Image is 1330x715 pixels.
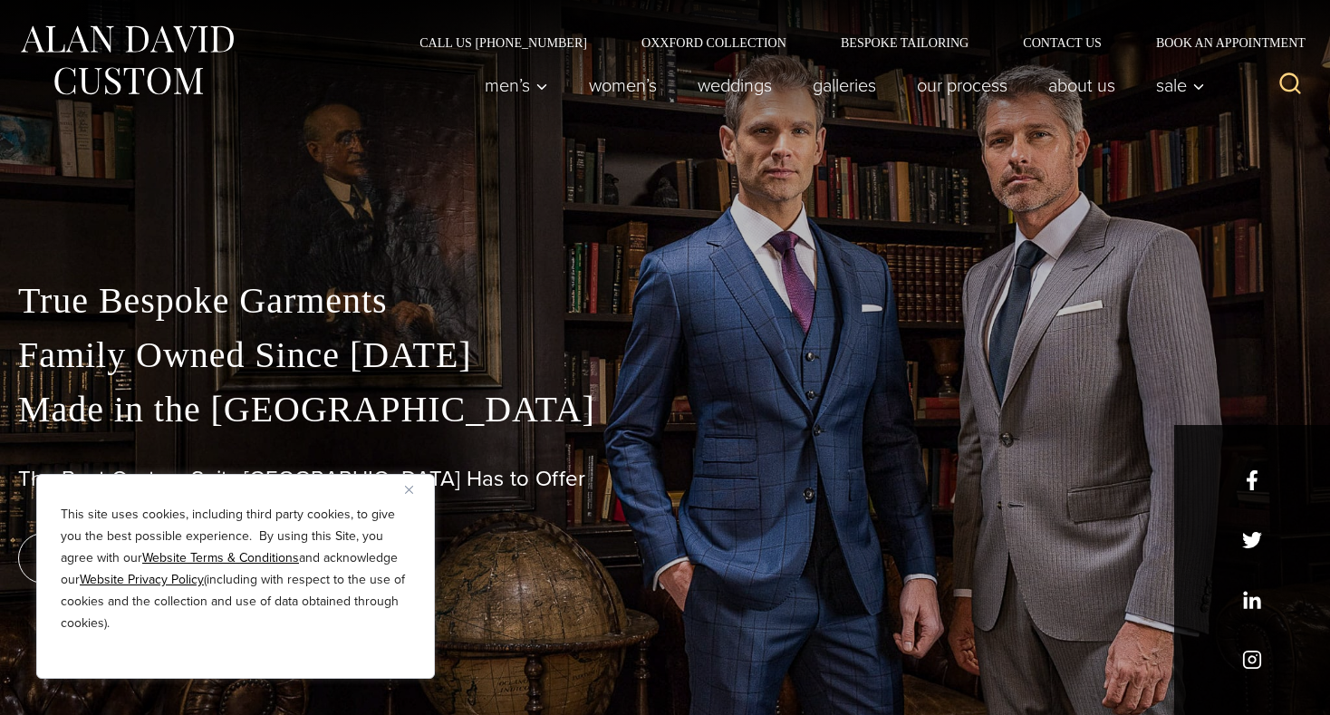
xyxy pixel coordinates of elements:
a: Website Terms & Conditions [142,548,299,567]
a: weddings [678,67,793,103]
img: Close [405,486,413,494]
a: book an appointment [18,533,272,584]
a: Bespoke Tailoring [814,36,996,49]
span: Sale [1156,76,1205,94]
p: True Bespoke Garments Family Owned Since [DATE] Made in the [GEOGRAPHIC_DATA] [18,274,1312,437]
a: Website Privacy Policy [80,570,204,589]
a: Contact Us [996,36,1129,49]
a: Call Us [PHONE_NUMBER] [392,36,614,49]
a: Women’s [569,67,678,103]
a: Our Process [897,67,1028,103]
nav: Primary Navigation [465,67,1215,103]
button: View Search Form [1268,63,1312,107]
nav: Secondary Navigation [392,36,1312,49]
a: Oxxford Collection [614,36,814,49]
a: Galleries [793,67,897,103]
p: This site uses cookies, including third party cookies, to give you the best possible experience. ... [61,504,410,634]
h1: The Best Custom Suits [GEOGRAPHIC_DATA] Has to Offer [18,466,1312,492]
span: Men’s [485,76,548,94]
a: About Us [1028,67,1136,103]
img: Alan David Custom [18,20,236,101]
a: Book an Appointment [1129,36,1312,49]
button: Close [405,478,427,500]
